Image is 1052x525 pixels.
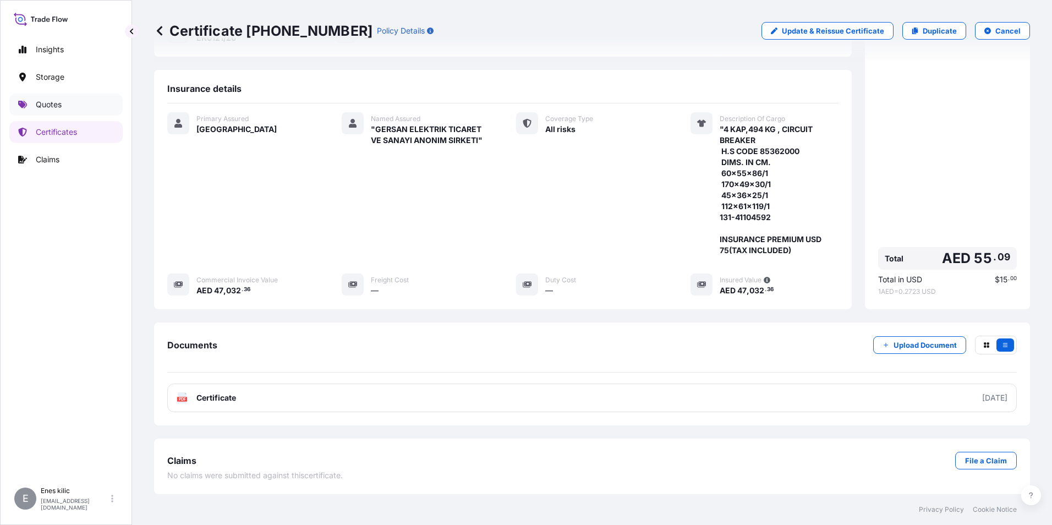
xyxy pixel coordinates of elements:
[923,25,957,36] p: Duplicate
[720,114,785,123] span: Description Of Cargo
[154,22,372,40] p: Certificate [PHONE_NUMBER]
[377,25,425,36] p: Policy Details
[196,124,277,135] span: [GEOGRAPHIC_DATA]
[894,340,957,351] p: Upload Document
[902,22,966,40] a: Duplicate
[765,288,766,292] span: .
[1008,277,1010,281] span: .
[995,25,1021,36] p: Cancel
[196,276,278,285] span: Commercial Invoice Value
[545,285,553,296] span: —
[993,254,996,260] span: .
[975,22,1030,40] button: Cancel
[242,288,243,292] span: .
[998,254,1010,260] span: 09
[545,114,593,123] span: Coverage Type
[720,124,839,256] span: "4 KAP,494 KG , CIRCUIT BREAKER H.S CODE 85362000 DIMS. IN CM. 60x55x86/1 170x49x30/1 45x36x25/1 ...
[244,288,250,292] span: 36
[9,39,123,61] a: Insights
[9,94,123,116] a: Quotes
[942,251,971,265] span: AED
[36,72,64,83] p: Storage
[371,124,490,146] span: "GERSAN ELEKTRIK TICARET VE SANAYI ANONIM SIRKETI"
[974,251,991,265] span: 55
[36,127,77,138] p: Certificates
[226,287,241,294] span: 032
[167,83,242,94] span: Insurance details
[965,455,1007,466] p: File a Claim
[782,25,884,36] p: Update & Reissue Certificate
[41,497,109,511] p: [EMAIL_ADDRESS][DOMAIN_NAME]
[214,287,223,294] span: 47
[885,253,903,264] span: Total
[1000,276,1007,283] span: 15
[23,493,29,504] span: E
[167,470,343,481] span: No claims were submitted against this certificate .
[737,287,747,294] span: 47
[167,384,1017,412] a: PDFCertificate[DATE]
[196,114,249,123] span: Primary Assured
[223,287,226,294] span: ,
[545,276,576,285] span: Duty Cost
[749,287,764,294] span: 032
[371,276,409,285] span: Freight Cost
[9,121,123,143] a: Certificates
[955,452,1017,469] a: File a Claim
[1010,277,1017,281] span: 00
[878,287,1017,296] span: 1 AED = 0.2723 USD
[371,285,379,296] span: —
[878,274,922,285] span: Total in USD
[720,276,761,285] span: Insured Value
[973,505,1017,514] a: Cookie Notice
[995,276,1000,283] span: $
[36,154,59,165] p: Claims
[41,486,109,495] p: Enes kilic
[179,397,186,401] text: PDF
[767,288,774,292] span: 36
[196,392,236,403] span: Certificate
[167,340,217,351] span: Documents
[982,392,1007,403] div: [DATE]
[167,455,196,466] span: Claims
[36,99,62,110] p: Quotes
[36,44,64,55] p: Insights
[919,505,964,514] a: Privacy Policy
[545,124,576,135] span: All risks
[761,22,894,40] a: Update & Reissue Certificate
[747,287,749,294] span: ,
[371,114,420,123] span: Named Assured
[9,66,123,88] a: Storage
[873,336,966,354] button: Upload Document
[196,287,212,294] span: AED
[720,287,736,294] span: AED
[9,149,123,171] a: Claims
